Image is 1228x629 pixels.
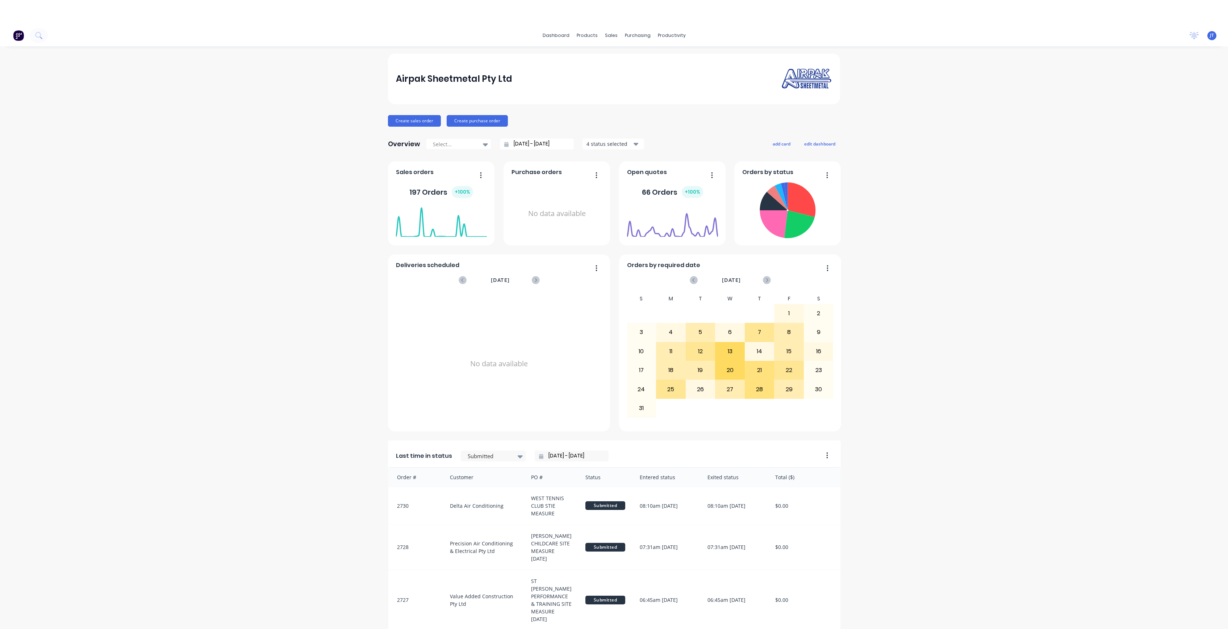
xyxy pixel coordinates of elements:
span: JT [1210,32,1214,39]
span: Orders by required date [627,261,700,270]
div: 9 [804,323,833,341]
div: sales [601,30,621,41]
span: [DATE] [491,276,510,284]
div: 30 [804,380,833,398]
div: purchasing [621,30,654,41]
div: T [686,294,715,304]
div: 5 [686,323,715,341]
div: Delta Air Conditioning [443,487,524,524]
div: 31 [627,399,656,417]
div: 19 [686,361,715,379]
div: 08:10am [DATE] [632,487,700,524]
button: 4 status selected [582,139,644,149]
div: 20 [715,361,744,379]
div: Status [578,468,632,487]
span: Orders by status [742,168,793,177]
div: 11 [656,342,685,360]
a: dashboard [539,30,573,41]
button: Create sales order [388,115,441,127]
div: 7 [745,323,774,341]
span: [DATE] [722,276,741,284]
div: 27 [715,380,744,398]
div: F [774,294,804,304]
div: 17 [627,361,656,379]
div: S [627,294,656,304]
div: 2728 [388,525,443,570]
div: W [715,294,745,304]
div: No data available [396,294,602,434]
div: 25 [656,380,685,398]
span: Purchase orders [511,168,562,177]
div: 18 [656,361,685,379]
div: Order # [388,468,443,487]
div: 4 [656,323,685,341]
div: PO # [524,468,578,487]
div: + 100 % [682,186,703,198]
div: 07:31am [DATE] [700,525,768,570]
div: 26 [686,380,715,398]
div: 4 status selected [586,140,632,148]
div: Entered status [632,468,700,487]
div: T [745,294,774,304]
div: 2730 [388,487,443,524]
div: 21 [745,361,774,379]
button: Create purchase order [447,115,508,127]
div: Airpak Sheetmetal Pty Ltd [396,72,512,86]
span: Open quotes [627,168,667,177]
div: 29 [774,380,803,398]
span: Sales orders [396,168,434,177]
div: 8 [774,323,803,341]
div: 08:10am [DATE] [700,487,768,524]
div: 07:31am [DATE] [632,525,700,570]
div: 15 [774,342,803,360]
div: Precision Air Conditioning & Electrical Pty Ltd [443,525,524,570]
span: Submitted [585,501,625,510]
div: 14 [745,342,774,360]
div: 23 [804,361,833,379]
button: edit dashboard [799,139,840,148]
div: + 100 % [452,186,473,198]
div: Overview [388,137,420,151]
div: WEST TENNIS CLUB STIE MEASURE [524,487,578,524]
img: Factory [13,30,24,41]
div: 16 [804,342,833,360]
input: Filter by date [543,451,606,461]
div: Customer [443,468,524,487]
span: Submitted [585,596,625,604]
img: Airpak Sheetmetal Pty Ltd [781,67,832,90]
div: M [656,294,686,304]
div: No data available [511,180,602,248]
span: Last time in status [396,452,452,460]
div: S [804,294,834,304]
div: 28 [745,380,774,398]
div: 10 [627,342,656,360]
div: 2 [804,304,833,322]
div: 22 [774,361,803,379]
div: 12 [686,342,715,360]
div: $0.00 [768,487,840,524]
div: 3 [627,323,656,341]
iframe: Intercom live chat [1203,604,1221,622]
div: 24 [627,380,656,398]
div: 13 [715,342,744,360]
div: 6 [715,323,744,341]
div: productivity [654,30,689,41]
div: [PERSON_NAME] CHILDCARE SITE MEASURE [DATE] [524,525,578,570]
div: 197 Orders [409,186,473,198]
div: Total ($) [768,468,840,487]
div: Exited status [700,468,768,487]
div: 1 [774,304,803,322]
span: Submitted [585,543,625,552]
div: $0.00 [768,525,840,570]
div: 66 Orders [642,186,703,198]
div: products [573,30,601,41]
button: add card [768,139,795,148]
